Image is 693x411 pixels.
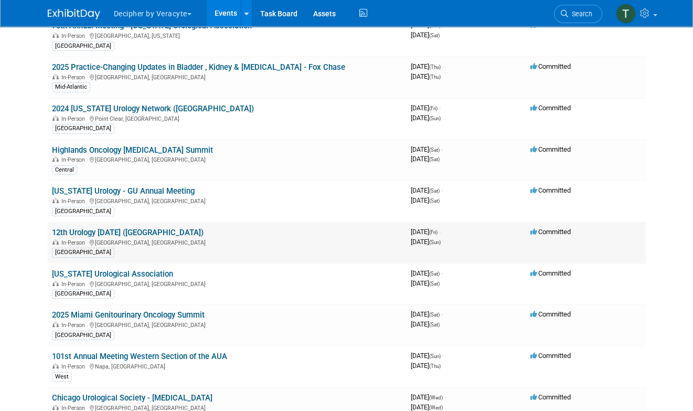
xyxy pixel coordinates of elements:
span: (Sat) [429,156,440,162]
span: - [439,228,441,236]
span: (Sat) [429,188,440,194]
span: [DATE] [411,145,443,153]
span: In-Person [61,198,88,205]
span: Committed [530,62,571,70]
div: [GEOGRAPHIC_DATA] [52,289,114,299]
img: In-Person Event [52,74,59,79]
span: - [442,62,444,70]
a: 12th Urology [DATE] ([GEOGRAPHIC_DATA]) [52,228,204,237]
span: (Sun) [429,353,441,359]
span: (Sun) [429,239,441,245]
a: 101st Annual Meeting Western Section of the AUA [52,352,227,361]
span: [DATE] [411,279,440,287]
img: In-Person Event [52,115,59,121]
div: [GEOGRAPHIC_DATA] [52,124,114,133]
span: - [444,393,446,401]
span: (Sat) [429,271,440,277]
span: (Fri) [429,229,438,235]
a: Search [554,5,602,23]
span: Committed [530,104,571,112]
div: [GEOGRAPHIC_DATA], [GEOGRAPHIC_DATA] [52,155,402,163]
img: In-Person Event [52,156,59,162]
span: Committed [530,145,571,153]
span: [DATE] [411,186,443,194]
span: - [441,310,443,318]
div: Central [52,165,77,175]
img: In-Person Event [52,239,59,245]
span: In-Person [61,363,88,370]
a: [US_STATE] Urology - GU Annual Meeting [52,186,195,196]
span: (Wed) [429,395,443,401]
div: [GEOGRAPHIC_DATA], [GEOGRAPHIC_DATA] [52,238,402,246]
div: [GEOGRAPHIC_DATA] [52,207,114,216]
div: [GEOGRAPHIC_DATA] [52,248,114,257]
span: Committed [530,310,571,318]
span: [DATE] [411,403,443,411]
span: - [442,352,444,360]
span: - [441,186,443,194]
span: [DATE] [411,228,441,236]
span: - [441,145,443,153]
span: (Fri) [429,106,438,111]
span: (Sat) [429,198,440,204]
span: In-Person [61,33,88,39]
span: [DATE] [411,320,440,328]
span: [DATE] [411,352,444,360]
img: In-Person Event [52,363,59,368]
span: (Thu) [429,363,441,369]
a: Highlands Oncology [MEDICAL_DATA] Summit [52,145,213,155]
span: (Sat) [429,147,440,153]
span: In-Person [61,156,88,163]
img: In-Person Event [52,405,59,410]
span: (Wed) [429,405,443,410]
span: In-Person [61,74,88,81]
span: [DATE] [411,62,444,70]
span: [DATE] [411,114,441,122]
img: In-Person Event [52,33,59,38]
span: [DATE] [411,196,440,204]
span: Committed [530,352,571,360]
div: [GEOGRAPHIC_DATA], [GEOGRAPHIC_DATA] [52,196,402,205]
span: [DATE] [411,31,440,39]
span: In-Person [61,115,88,122]
span: [DATE] [411,269,443,277]
span: [DATE] [411,104,441,112]
div: [GEOGRAPHIC_DATA], [US_STATE] [52,31,402,39]
span: (Sun) [429,115,441,121]
div: Point Clear, [GEOGRAPHIC_DATA] [52,114,402,122]
div: [GEOGRAPHIC_DATA], [GEOGRAPHIC_DATA] [52,320,402,329]
span: [DATE] [411,310,443,318]
div: Mid-Atlantic [52,82,90,92]
a: 2025 Practice-Changing Updates in Bladder , Kidney & [MEDICAL_DATA] - Fox Chase [52,62,345,72]
div: [GEOGRAPHIC_DATA] [52,331,114,340]
span: Committed [530,269,571,277]
span: Search [568,10,592,18]
span: In-Person [61,239,88,246]
span: In-Person [61,281,88,288]
a: 2024 [US_STATE] Urology Network ([GEOGRAPHIC_DATA]) [52,104,254,113]
span: [DATE] [411,72,441,80]
a: Chicago Urological Society - [MEDICAL_DATA] [52,393,212,403]
a: [US_STATE] Urological Association [52,269,173,279]
span: - [439,104,441,112]
img: In-Person Event [52,322,59,327]
div: [GEOGRAPHIC_DATA], [GEOGRAPHIC_DATA] [52,279,402,288]
span: (Sat) [429,312,440,318]
div: Napa, [GEOGRAPHIC_DATA] [52,362,402,370]
span: (Sat) [429,33,440,38]
span: (Thu) [429,64,441,70]
span: [DATE] [411,393,446,401]
span: [DATE] [411,238,441,246]
span: In-Person [61,322,88,329]
img: ExhibitDay [48,9,100,19]
img: In-Person Event [52,198,59,203]
span: (Thu) [429,74,441,80]
span: [DATE] [411,362,441,370]
div: [GEOGRAPHIC_DATA] [52,41,114,51]
div: [GEOGRAPHIC_DATA], [GEOGRAPHIC_DATA] [52,72,402,81]
div: West [52,372,72,382]
img: Tony Alvarado [616,4,636,24]
span: [DATE] [411,155,440,163]
img: In-Person Event [52,281,59,286]
span: (Sat) [429,322,440,328]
